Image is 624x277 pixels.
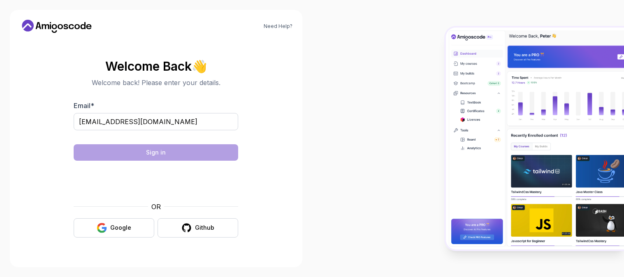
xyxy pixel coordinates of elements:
[151,202,161,212] p: OR
[146,148,166,157] div: Sign in
[264,23,292,30] a: Need Help?
[74,113,238,130] input: Enter your email
[195,224,214,232] div: Github
[158,218,238,238] button: Github
[446,28,624,249] img: Amigoscode Dashboard
[94,166,218,197] iframe: Widget containing checkbox for hCaptcha security challenge
[110,224,131,232] div: Google
[74,218,154,238] button: Google
[74,78,238,88] p: Welcome back! Please enter your details.
[20,20,94,33] a: Home link
[74,144,238,161] button: Sign in
[191,59,207,73] span: 👋
[74,102,94,110] label: Email *
[74,60,238,73] h2: Welcome Back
